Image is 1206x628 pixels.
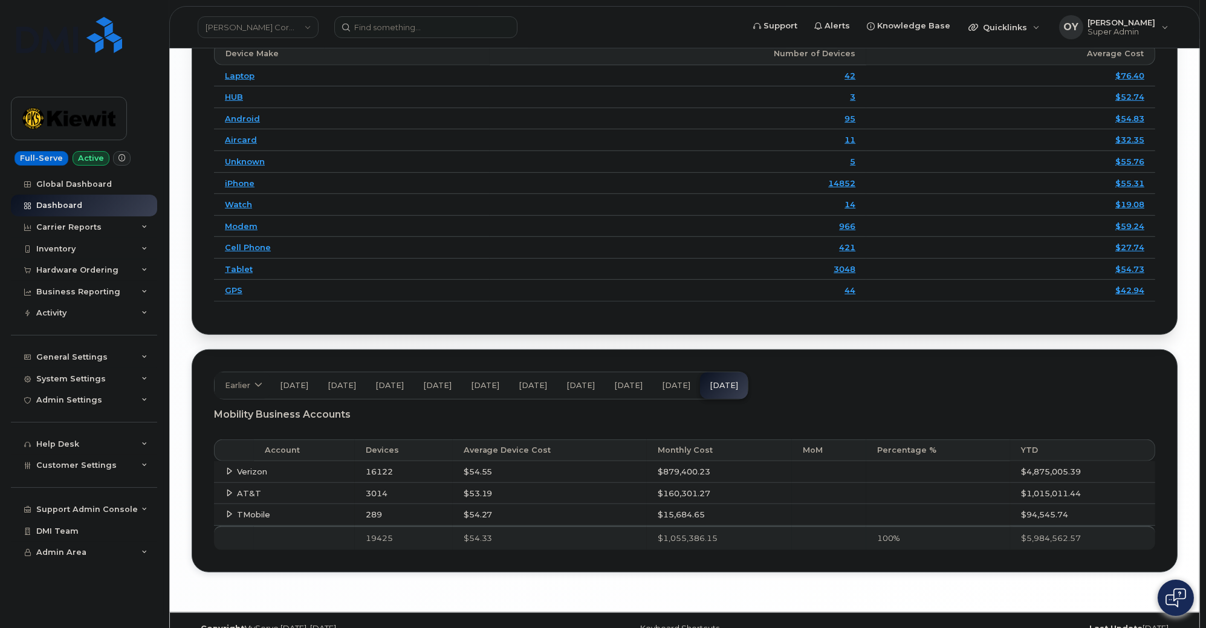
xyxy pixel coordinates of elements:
span: Knowledge Base [877,20,950,32]
a: $55.31 [1115,178,1144,188]
a: Aircard [225,135,257,144]
a: Unknown [225,157,265,166]
a: Alerts [806,14,858,38]
span: [DATE] [375,381,404,390]
td: 3014 [355,483,453,505]
th: 19425 [355,526,453,550]
th: $5,984,562.57 [1010,526,1155,550]
a: Kiewit Corporation [198,16,319,38]
a: $55.76 [1115,157,1144,166]
span: [DATE] [614,381,643,390]
th: Devices [355,439,453,461]
a: $76.40 [1115,71,1144,80]
td: $879,400.23 [647,461,792,483]
th: Percentage % [866,439,1010,461]
a: Knowledge Base [858,14,959,38]
span: [DATE] [519,381,547,390]
a: Tablet [225,264,253,274]
a: 11 [845,135,855,144]
a: Watch [225,199,252,209]
a: $27.74 [1115,242,1144,252]
span: [DATE] [662,381,690,390]
th: Average Device Cost [453,439,647,461]
span: OY [1063,20,1078,34]
a: $32.35 [1115,135,1144,144]
a: $42.94 [1115,285,1144,295]
a: HUB [225,92,243,102]
td: 289 [355,504,453,526]
a: Modem [225,221,258,231]
td: $54.27 [453,504,647,526]
span: Verizon [237,467,267,476]
a: Earlier [215,372,270,399]
th: YTD [1010,439,1155,461]
th: Account [254,439,355,461]
div: Quicklinks [960,15,1048,39]
a: 14852 [828,178,855,188]
th: $1,055,386.15 [647,526,792,550]
td: $54.55 [453,461,647,483]
a: Support [745,14,806,38]
a: 421 [839,242,855,252]
td: $15,684.65 [647,504,792,526]
a: $59.24 [1115,221,1144,231]
a: 42 [845,71,855,80]
th: Device Make [214,43,490,65]
a: Laptop [225,71,254,80]
a: 5 [850,157,855,166]
td: $53.19 [453,483,647,505]
a: 3 [850,92,855,102]
a: GPS [225,285,242,295]
span: [DATE] [328,381,356,390]
td: $160,301.27 [647,483,792,505]
a: 95 [845,114,855,123]
th: Number of Devices [490,43,867,65]
a: 14 [845,199,855,209]
span: Earlier [225,380,250,391]
td: $1,015,011.44 [1010,483,1155,505]
th: 100% [866,526,1010,550]
th: Average Cost [866,43,1155,65]
span: Super Admin [1088,27,1156,37]
th: Monthly Cost [647,439,792,461]
td: $94,545.74 [1010,504,1155,526]
a: Cell Phone [225,242,271,252]
div: Mobility Business Accounts [214,400,1155,430]
a: 3048 [834,264,855,274]
span: AT&T [237,488,261,498]
img: Open chat [1165,588,1186,607]
th: MoM [792,439,866,461]
input: Find something... [334,16,517,38]
td: $4,875,005.39 [1010,461,1155,483]
a: $54.73 [1115,264,1144,274]
span: Alerts [825,20,850,32]
span: [PERSON_NAME] [1088,18,1156,27]
a: Android [225,114,260,123]
span: [DATE] [471,381,499,390]
span: [DATE] [423,381,452,390]
td: 16122 [355,461,453,483]
a: 966 [839,221,855,231]
span: [DATE] [566,381,595,390]
a: 44 [845,285,855,295]
th: $54.33 [453,526,647,550]
div: Oleg Yaschuk [1051,15,1177,39]
a: $19.08 [1115,199,1144,209]
a: $54.83 [1115,114,1144,123]
span: TMobile [237,510,270,519]
span: [DATE] [280,381,308,390]
span: Support [763,20,797,32]
a: iPhone [225,178,254,188]
span: Quicklinks [983,22,1027,32]
a: $52.74 [1115,92,1144,102]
